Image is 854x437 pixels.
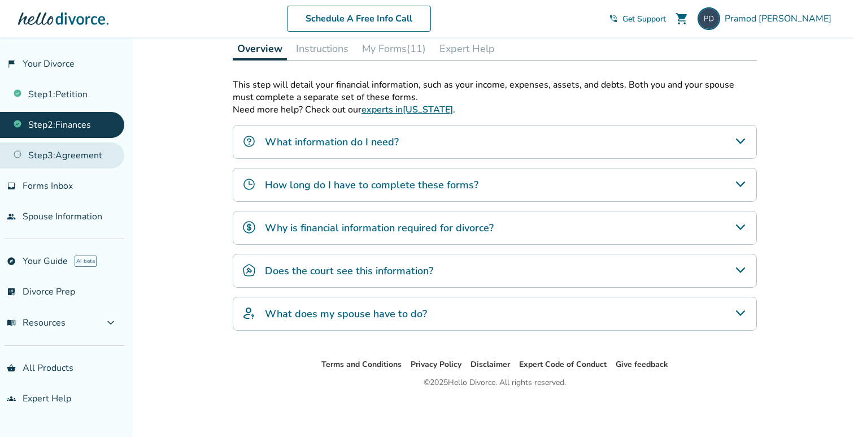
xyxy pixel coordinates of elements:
[291,37,353,60] button: Instructions
[470,358,510,371] li: Disclaimer
[361,103,453,116] a: experts in[US_STATE]
[7,181,16,191] span: inbox
[233,103,757,116] p: Need more help? Check out our .
[265,220,494,235] h4: Why is financial information required for divorce?
[242,178,256,191] img: How long do I have to complete these forms?
[233,168,757,202] div: How long do I have to complete these forms?
[321,359,402,370] a: Terms and Conditions
[609,14,618,23] span: phone_in_talk
[242,135,256,148] img: What information do I need?
[233,254,757,288] div: Does the court see this information?
[265,178,478,192] h4: How long do I have to complete these forms?
[519,359,607,370] a: Expert Code of Conduct
[233,79,757,103] p: This step will detail your financial information, such as your income, expenses, assets, and debt...
[265,135,399,149] h4: What information do I need?
[7,59,16,68] span: flag_2
[265,263,433,278] h4: Does the court see this information?
[622,14,666,24] span: Get Support
[609,14,666,24] a: phone_in_talkGet Support
[23,180,73,192] span: Forms Inbox
[7,317,66,329] span: Resources
[798,383,854,437] iframe: Chat Widget
[242,263,256,277] img: Does the court see this information?
[7,287,16,296] span: list_alt_check
[75,256,97,267] span: AI beta
[698,7,720,30] img: pramod_dimri@yahoo.com
[233,37,287,60] button: Overview
[616,358,668,371] li: Give feedback
[7,257,16,266] span: explore
[424,376,566,390] div: © 2025 Hello Divorce. All rights reserved.
[104,316,117,330] span: expand_more
[242,306,256,320] img: What does my spouse have to do?
[242,220,256,234] img: Why is financial information required for divorce?
[287,6,431,32] a: Schedule A Free Info Call
[7,394,16,403] span: groups
[411,359,461,370] a: Privacy Policy
[7,318,16,327] span: menu_book
[233,211,757,245] div: Why is financial information required for divorce?
[7,212,16,221] span: people
[358,37,430,60] button: My Forms(11)
[233,125,757,159] div: What information do I need?
[233,297,757,331] div: What does my spouse have to do?
[725,12,836,25] span: Pramod [PERSON_NAME]
[7,364,16,373] span: shopping_basket
[435,37,499,60] button: Expert Help
[265,306,427,321] h4: What does my spouse have to do?
[675,12,689,25] span: shopping_cart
